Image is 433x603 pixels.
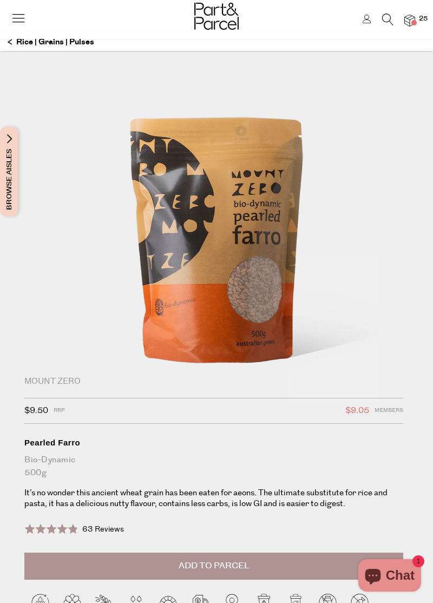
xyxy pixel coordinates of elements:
[3,127,15,217] span: Browse Aisles
[355,559,424,594] inbox-online-store-chat: Shopify online store chat
[24,404,48,418] span: $9.50
[54,404,65,418] span: RRP
[375,404,403,418] span: Members
[8,33,94,51] a: Rice | Grains | Pulses
[24,454,403,480] div: Bio-Dynamic 500g
[345,404,369,418] span: $9.05
[24,488,403,509] p: It’s no wonder this ancient wheat grain has been eaten for aeons. The ultimate substitute for ric...
[82,524,124,535] span: 63 Reviews
[194,3,239,30] img: Part&Parcel
[24,376,403,387] div: Mount Zero
[24,553,403,580] button: Add to Parcel
[24,437,403,448] div: Pearled Farro
[54,50,379,433] img: Pearled Farro
[179,560,250,572] span: Add to Parcel
[416,14,430,24] span: 25
[404,15,415,26] a: 25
